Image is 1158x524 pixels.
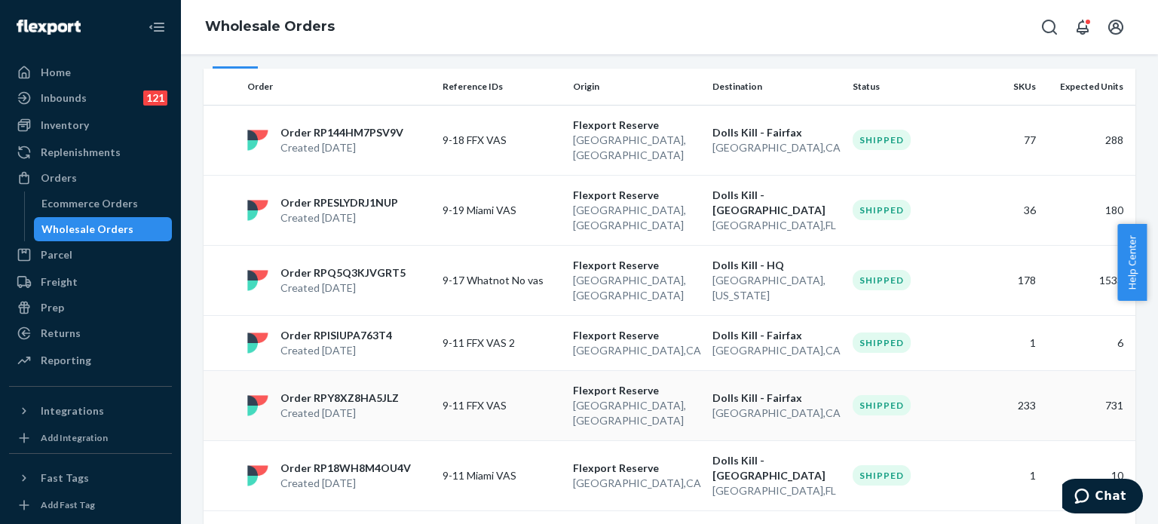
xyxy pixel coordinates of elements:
div: Freight [41,274,78,290]
p: [GEOGRAPHIC_DATA] , FL [712,218,840,233]
p: Order RPQ5Q3KJVGRT5 [280,265,406,280]
div: Shipped [853,270,911,290]
a: Wholesale Orders [34,217,173,241]
p: Created [DATE] [280,406,399,421]
a: Parcel [9,243,172,267]
p: [GEOGRAPHIC_DATA] , CA [712,406,840,421]
div: Home [41,65,71,80]
p: [GEOGRAPHIC_DATA] , CA [712,343,840,358]
p: 9-11 Miami VAS [443,468,561,483]
div: Inventory [41,118,89,133]
p: [GEOGRAPHIC_DATA] , CA [573,476,700,491]
p: 9-18 FFX VAS [443,133,561,148]
td: 178 [977,245,1043,315]
p: 9-11 FFX VAS 2 [443,336,561,351]
img: flexport logo [247,200,268,221]
p: [GEOGRAPHIC_DATA] , CA [573,343,700,358]
a: Replenishments [9,140,172,164]
th: Status [847,69,977,105]
td: 1 [977,315,1043,370]
td: 731 [1042,370,1135,440]
td: 6 [1042,315,1135,370]
p: Dolls Kill - Fairfax [712,125,840,140]
a: Add Fast Tag [9,496,172,514]
div: Wholesale Orders [41,222,133,237]
p: Created [DATE] [280,140,403,155]
div: Inbounds [41,90,87,106]
p: Created [DATE] [280,210,398,225]
div: Shipped [853,332,911,353]
p: Dolls Kill - Fairfax [712,328,840,343]
div: Add Integration [41,431,108,444]
p: 9-17 Whatnot No vas [443,273,561,288]
th: Origin [567,69,706,105]
p: Dolls Kill - HQ [712,258,840,273]
a: Prep [9,296,172,320]
p: Order RP18WH8M4OU4V [280,461,411,476]
td: 36 [977,175,1043,245]
div: Fast Tags [41,470,89,486]
td: 288 [1042,105,1135,175]
p: [GEOGRAPHIC_DATA] , [GEOGRAPHIC_DATA] [573,133,700,163]
p: [GEOGRAPHIC_DATA] , [GEOGRAPHIC_DATA] [573,273,700,303]
ol: breadcrumbs [193,5,347,49]
p: Flexport Reserve [573,258,700,273]
div: Orders [41,170,77,185]
a: Inbounds121 [9,86,172,110]
td: 77 [977,105,1043,175]
button: Open account menu [1101,12,1131,42]
div: Shipped [853,200,911,220]
div: Add Fast Tag [41,498,95,511]
a: Orders [9,166,172,190]
iframe: Opens a widget where you can chat to one of our agents [1062,479,1143,516]
p: 9-19 Miami VAS [443,203,561,218]
button: Open notifications [1068,12,1098,42]
img: Flexport logo [17,20,81,35]
div: Integrations [41,403,104,418]
p: [GEOGRAPHIC_DATA] , [US_STATE] [712,273,840,303]
div: Returns [41,326,81,341]
td: 180 [1042,175,1135,245]
p: Order RPESLYDRJ1NUP [280,195,398,210]
td: 1533 [1042,245,1135,315]
div: Reporting [41,353,91,368]
a: Home [9,60,172,84]
th: Reference IDs [437,69,567,105]
div: Replenishments [41,145,121,160]
p: Created [DATE] [280,280,406,296]
div: Prep [41,300,64,315]
p: Dolls Kill - Fairfax [712,391,840,406]
p: 9-11 FFX VAS [443,398,561,413]
button: Open Search Box [1034,12,1065,42]
td: 1 [977,440,1043,510]
p: [GEOGRAPHIC_DATA] , [GEOGRAPHIC_DATA] [573,203,700,233]
p: Order RPY8XZ8HA5JLZ [280,391,399,406]
a: Returns [9,321,172,345]
p: Flexport Reserve [573,383,700,398]
p: Dolls Kill - [GEOGRAPHIC_DATA] [712,188,840,218]
th: Destination [706,69,846,105]
p: Created [DATE] [280,343,392,358]
p: Created [DATE] [280,476,411,491]
img: flexport logo [247,332,268,354]
img: flexport logo [247,130,268,151]
a: Freight [9,270,172,294]
p: Order RP144HM7PSV9V [280,125,403,140]
td: 233 [977,370,1043,440]
th: Expected Units [1042,69,1135,105]
div: Shipped [853,465,911,486]
p: [GEOGRAPHIC_DATA] , FL [712,483,840,498]
button: Help Center [1117,224,1147,301]
p: Flexport Reserve [573,461,700,476]
p: Order RPISIUPA763T4 [280,328,392,343]
button: Close Navigation [142,12,172,42]
th: Order [241,69,437,105]
img: flexport logo [247,395,268,416]
div: Parcel [41,247,72,262]
p: Flexport Reserve [573,118,700,133]
a: Ecommerce Orders [34,192,173,216]
a: Reporting [9,348,172,372]
a: Inventory [9,113,172,137]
